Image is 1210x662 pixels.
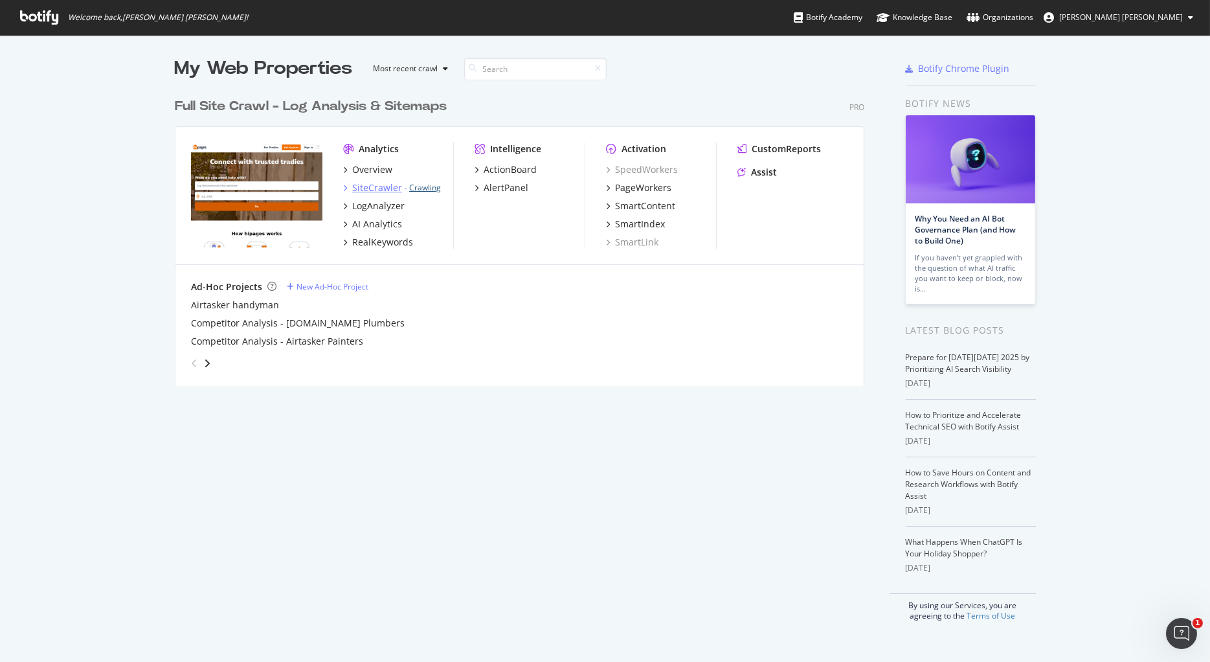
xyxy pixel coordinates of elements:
a: AlertPanel [475,181,528,194]
div: ActionBoard [484,163,537,176]
a: CustomReports [737,143,821,155]
div: Intelligence [490,143,541,155]
div: SmartIndex [615,218,665,231]
a: Why You Need an AI Bot Governance Plan (and How to Build One) [915,213,1016,246]
a: Overview [343,163,392,176]
a: Competitor Analysis - Airtasker Painters [191,335,363,348]
a: Prepare for [DATE][DATE] 2025 by Prioritizing AI Search Visibility [906,352,1030,374]
a: Airtasker handyman [191,299,279,312]
a: SiteCrawler- Crawling [343,181,441,194]
div: If you haven’t yet grappled with the question of what AI traffic you want to keep or block, now is… [915,253,1025,294]
div: Full Site Crawl - Log Analysis & Sitemaps [175,97,447,116]
div: SiteCrawler [352,181,402,194]
a: SmartIndex [606,218,665,231]
button: Most recent crawl [363,58,454,79]
div: grid [175,82,875,386]
div: Overview [352,163,392,176]
span: Diana de Vargas Soler [1059,12,1183,23]
a: How to Prioritize and Accelerate Technical SEO with Botify Assist [906,409,1022,432]
div: New Ad-Hoc Project [297,281,368,292]
a: AI Analytics [343,218,402,231]
a: Botify Chrome Plugin [906,62,1010,75]
div: Analytics [359,143,399,155]
div: Most recent crawl [374,65,438,73]
div: Knowledge Base [877,11,952,24]
div: Activation [622,143,666,155]
a: Competitor Analysis - [DOMAIN_NAME] Plumbers [191,317,405,330]
div: Pro [849,102,864,113]
input: Search [464,58,607,80]
div: [DATE] [906,562,1036,574]
div: CustomReports [752,143,821,155]
a: PageWorkers [606,181,671,194]
img: hipages.com.au [191,143,322,247]
button: [PERSON_NAME] [PERSON_NAME] [1033,7,1204,28]
a: Terms of Use [967,610,1015,621]
span: Welcome back, [PERSON_NAME] [PERSON_NAME] ! [68,12,248,23]
div: [DATE] [906,378,1036,389]
div: Botify Chrome Plugin [919,62,1010,75]
a: Assist [737,166,777,179]
a: ActionBoard [475,163,537,176]
a: LogAnalyzer [343,200,405,212]
a: What Happens When ChatGPT Is Your Holiday Shopper? [906,536,1023,559]
div: AlertPanel [484,181,528,194]
a: Full Site Crawl - Log Analysis & Sitemaps [175,97,452,116]
div: [DATE] [906,505,1036,516]
div: PageWorkers [615,181,671,194]
div: angle-right [203,357,212,370]
div: LogAnalyzer [352,200,405,212]
div: Ad-Hoc Projects [191,280,262,293]
div: Organizations [967,11,1033,24]
a: SmartContent [606,200,675,212]
div: Botify news [906,97,1036,111]
div: Botify Academy [794,11,862,24]
a: SpeedWorkers [606,163,678,176]
a: How to Save Hours on Content and Research Workflows with Botify Assist [906,467,1031,501]
div: Assist [751,166,777,179]
div: RealKeywords [352,236,413,249]
div: By using our Services, you are agreeing to the [890,593,1036,621]
div: Latest Blog Posts [906,323,1036,337]
img: Why You Need an AI Bot Governance Plan (and How to Build One) [906,115,1035,203]
a: New Ad-Hoc Project [287,281,368,292]
div: My Web Properties [175,56,353,82]
div: AI Analytics [352,218,402,231]
a: Crawling [409,182,441,193]
div: - [405,182,441,193]
div: [DATE] [906,435,1036,447]
a: RealKeywords [343,236,413,249]
iframe: Intercom live chat [1166,618,1197,649]
span: 1 [1193,618,1203,628]
div: angle-left [186,353,203,374]
a: SmartLink [606,236,658,249]
div: SmartContent [615,200,675,212]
